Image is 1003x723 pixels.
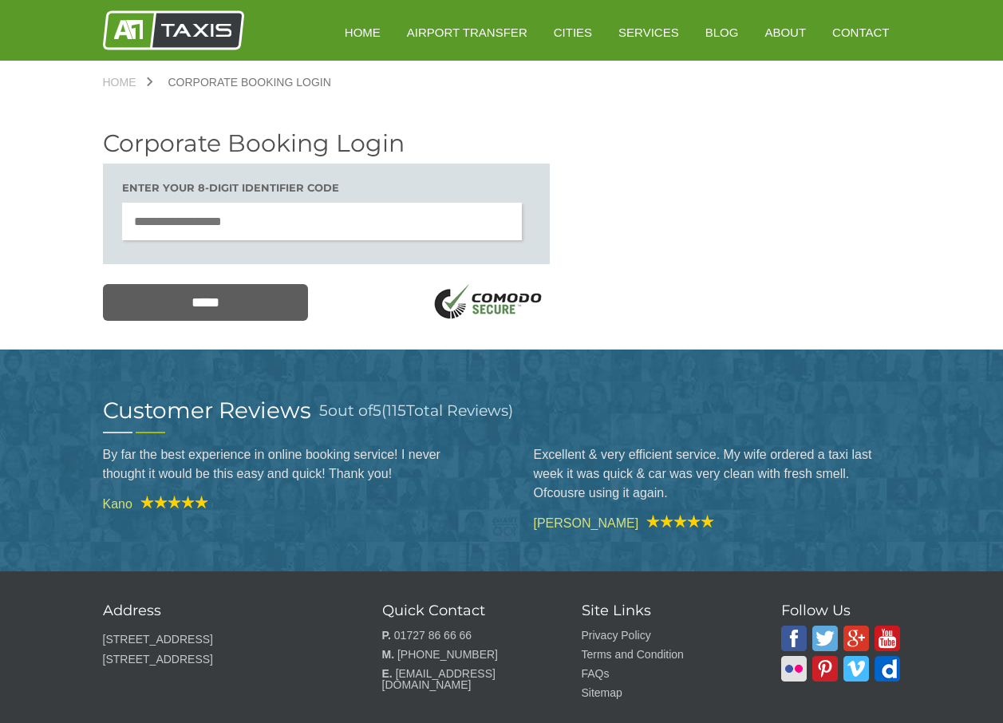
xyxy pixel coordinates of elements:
[394,629,472,642] a: 01727 86 66 66
[386,401,406,420] span: 115
[582,686,622,699] a: Sitemap
[382,603,542,618] h3: Quick Contact
[152,77,347,88] a: Corporate Booking Login
[821,13,900,52] a: Contact
[582,603,741,618] h3: Site Links
[753,13,817,52] a: About
[534,433,901,515] blockquote: Excellent & very efficient service. My wife ordered a taxi last week it was quick & car was very ...
[319,401,328,420] span: 5
[781,603,901,618] h3: Follow Us
[103,630,342,670] p: [STREET_ADDRESS] [STREET_ADDRESS]
[397,648,498,661] a: [PHONE_NUMBER]
[582,648,684,661] a: Terms and Condition
[582,629,651,642] a: Privacy Policy
[396,13,539,52] a: Airport Transfer
[103,10,244,50] img: A1 Taxis
[534,515,901,530] cite: [PERSON_NAME]
[103,132,550,156] h2: Corporate Booking Login
[103,77,152,88] a: Home
[319,399,513,422] h3: out of ( Total Reviews)
[428,284,550,323] img: SSL Logo
[334,13,392,52] a: HOME
[781,626,807,651] img: A1 Taxis
[638,515,714,527] img: A1 Taxis Review
[582,667,610,680] a: FAQs
[382,648,395,661] strong: M.
[132,496,208,508] img: A1 Taxis Review
[103,433,470,496] blockquote: By far the best experience in online booking service! I never thought it would be this easy and q...
[694,13,750,52] a: Blog
[103,399,311,421] h2: Customer Reviews
[382,667,393,680] strong: E.
[373,401,381,420] span: 5
[382,667,496,691] a: [EMAIL_ADDRESS][DOMAIN_NAME]
[103,603,342,618] h3: Address
[607,13,690,52] a: Services
[543,13,603,52] a: Cities
[122,183,531,193] h3: Enter your 8-digit Identifier code
[103,496,470,511] cite: Kano
[382,629,391,642] strong: P.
